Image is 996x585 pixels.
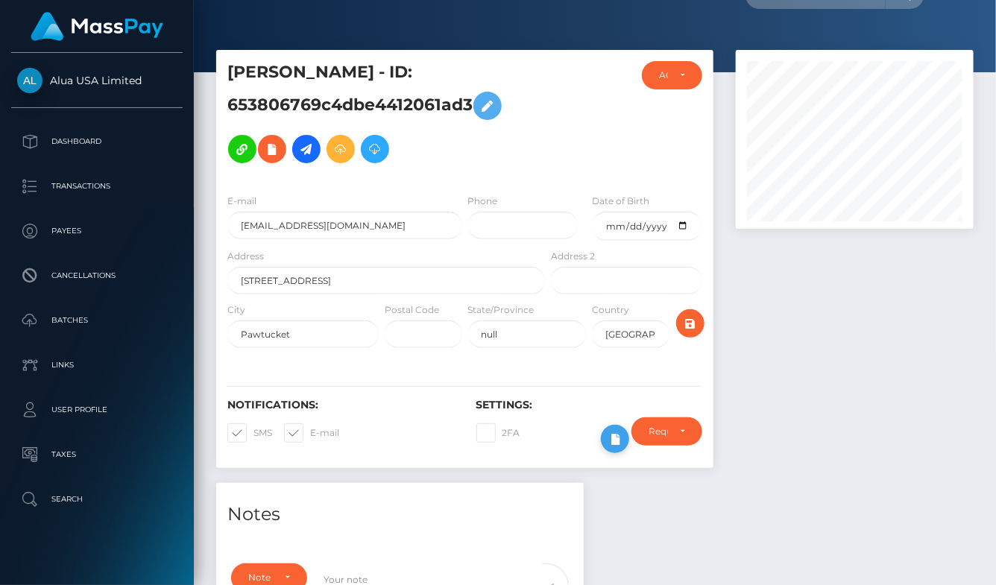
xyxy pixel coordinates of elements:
[11,74,183,87] span: Alua USA Limited
[11,168,183,205] a: Transactions
[17,399,177,421] p: User Profile
[468,303,535,317] label: State/Province
[284,423,339,443] label: E-mail
[17,443,177,466] p: Taxes
[592,303,629,317] label: Country
[476,399,703,411] h6: Settings:
[551,250,595,263] label: Address 2
[468,195,498,208] label: Phone
[631,417,702,446] button: Require ID/Selfie Verification
[11,257,183,294] a: Cancellations
[17,309,177,332] p: Batches
[248,572,273,584] div: Note Type
[17,175,177,197] p: Transactions
[476,423,520,443] label: 2FA
[227,250,264,263] label: Address
[17,488,177,510] p: Search
[11,436,183,473] a: Taxes
[385,303,439,317] label: Postal Code
[17,354,177,376] p: Links
[642,61,702,89] button: ACTIVE
[659,69,668,81] div: ACTIVE
[11,212,183,250] a: Payees
[292,135,321,163] a: Initiate Payout
[11,347,183,384] a: Links
[227,399,454,411] h6: Notifications:
[592,195,649,208] label: Date of Birth
[17,220,177,242] p: Payees
[11,302,183,339] a: Batches
[227,303,245,317] label: City
[11,123,183,160] a: Dashboard
[227,423,272,443] label: SMS
[17,265,177,287] p: Cancellations
[11,481,183,518] a: Search
[649,426,668,437] div: Require ID/Selfie Verification
[11,391,183,429] a: User Profile
[31,12,163,41] img: MassPay Logo
[227,61,537,171] h5: [PERSON_NAME] - ID: 653806769c4dbe4412061ad3
[17,130,177,153] p: Dashboard
[227,195,256,208] label: E-mail
[17,68,42,93] img: Alua USA Limited
[227,502,573,528] h4: Notes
